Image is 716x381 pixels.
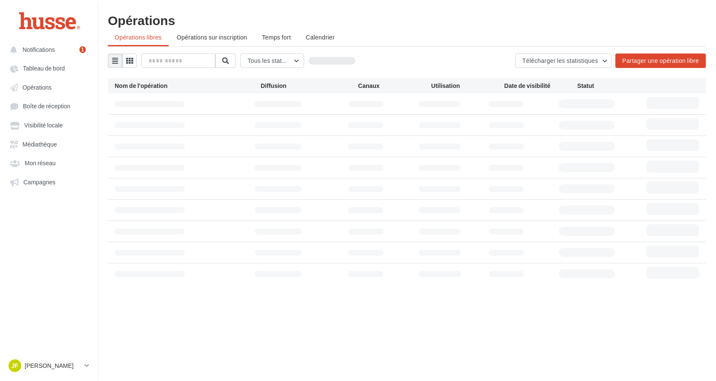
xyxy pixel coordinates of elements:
[261,82,358,90] div: Diffusion
[240,54,304,68] button: Tous les statuts
[358,82,431,90] div: Canaux
[25,160,56,167] span: Mon réseau
[5,117,93,133] a: Visibilité locale
[79,46,86,53] div: 1
[262,34,291,41] span: Temps fort
[515,54,612,68] button: Télécharger les statistiques
[108,14,706,26] div: Opérations
[5,60,93,76] a: Tableau de bord
[431,82,504,90] div: Utilisation
[504,82,577,90] div: Date de visibilité
[5,79,93,95] a: Opérations
[5,155,93,170] a: Mon réseau
[177,34,247,41] span: Opérations sur inscription
[23,65,65,72] span: Tableau de bord
[23,46,55,53] span: Notifications
[11,361,18,370] span: JF
[248,57,290,64] span: Tous les statuts
[24,122,63,129] span: Visibilité locale
[25,361,81,370] p: [PERSON_NAME]
[7,358,91,374] a: JF [PERSON_NAME]
[5,42,89,57] button: Notifications 1
[23,103,70,110] span: Boîte de réception
[615,54,706,68] button: Partager une opération libre
[23,178,56,186] span: Campagnes
[23,84,51,91] span: Opérations
[577,82,650,90] div: Statut
[5,174,93,189] a: Campagnes
[5,98,93,114] a: Boîte de réception
[306,34,335,41] span: Calendrier
[522,57,598,64] span: Télécharger les statistiques
[5,136,93,152] a: Médiathèque
[23,141,57,148] span: Médiathèque
[115,82,261,90] div: Nom de l'opération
